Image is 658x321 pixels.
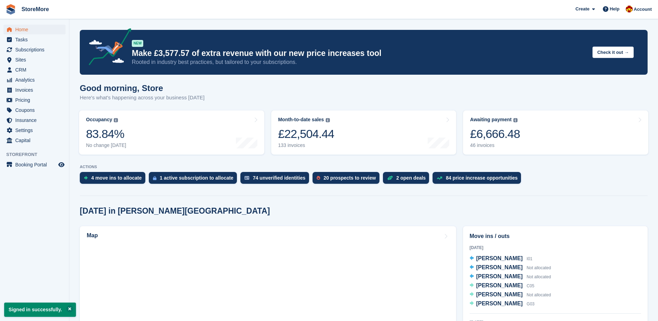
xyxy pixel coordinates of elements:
[527,274,551,279] span: Not allocated
[80,206,270,216] h2: [DATE] in [PERSON_NAME][GEOGRAPHIC_DATA]
[15,45,57,55] span: Subscriptions
[324,175,376,181] div: 20 prospects to review
[3,25,66,34] a: menu
[326,118,330,122] img: icon-info-grey-7440780725fd019a000dd9b08b2336e03edf1995a4989e88bcd33f0948082b44.svg
[470,254,532,263] a: [PERSON_NAME] I01
[470,245,641,251] div: [DATE]
[476,273,523,279] span: [PERSON_NAME]
[240,172,313,187] a: 74 unverified identities
[84,176,88,180] img: move_ins_to_allocate_icon-fdf77a2bb77ea45bf5b3d319d69a93e2d87916cf1d5bf7949dd705db3b84f3ca.svg
[86,127,126,141] div: 83.84%
[634,6,652,13] span: Account
[15,85,57,95] span: Invoices
[476,264,523,270] span: [PERSON_NAME]
[80,172,149,187] a: 4 move ins to allocate
[3,160,66,170] a: menu
[57,160,66,169] a: Preview store
[3,75,66,85] a: menu
[527,283,534,288] span: C05
[6,151,69,158] span: Storefront
[470,142,520,148] div: 46 invoices
[470,272,551,281] a: [PERSON_NAME] Not allocated
[3,65,66,75] a: menu
[15,65,57,75] span: CRM
[160,175,233,181] div: 1 active subscription to allocate
[15,135,57,145] span: Capital
[19,3,52,15] a: StoreMore
[15,95,57,105] span: Pricing
[15,25,57,34] span: Home
[383,172,433,187] a: 2 open deals
[626,6,633,13] img: Store More Team
[80,94,205,102] p: Here's what's happening across your business [DATE]
[15,160,57,170] span: Booking Portal
[149,172,240,187] a: 1 active subscription to allocate
[15,105,57,115] span: Coupons
[592,47,634,58] button: Check it out →
[278,127,334,141] div: £22,504.44
[3,135,66,145] a: menu
[153,176,156,180] img: active_subscription_to_allocate_icon-d502201f5373d7db506a760aba3b589e785aa758c864c3986d89f69b8ff3...
[15,115,57,125] span: Insurance
[437,176,442,180] img: price_increase_opportunities-93ffe204e8149a01c8c9dc8f82e8f89637d9d84a8eef4429ea346261dce0b2c0.svg
[433,172,524,187] a: 84 price increase opportunities
[527,293,551,297] span: Not allocated
[114,118,118,122] img: icon-info-grey-7440780725fd019a000dd9b08b2336e03edf1995a4989e88bcd33f0948082b44.svg
[271,110,456,155] a: Month-to-date sales £22,504.44 133 invoices
[396,175,426,181] div: 2 open deals
[87,232,98,239] h2: Map
[470,299,535,308] a: [PERSON_NAME] G03
[86,117,112,123] div: Occupancy
[278,142,334,148] div: 133 invoices
[6,4,16,15] img: stora-icon-8386f47178a22dfd0bd8f6a31ec36ba5ce8667c1dd55bd0f319d3a0aa187defe.svg
[317,176,320,180] img: prospect-51fa495bee0391a8d652442698ab0144808aea92771e9ea1ae160a38d050c398.svg
[253,175,306,181] div: 74 unverified identities
[470,263,551,272] a: [PERSON_NAME] Not allocated
[476,291,523,297] span: [PERSON_NAME]
[470,232,641,240] h2: Move ins / outs
[463,110,648,155] a: Awaiting payment £6,666.48 46 invoices
[470,290,551,299] a: [PERSON_NAME] Not allocated
[313,172,383,187] a: 20 prospects to review
[446,175,518,181] div: 84 price increase opportunities
[610,6,619,13] span: Help
[476,282,523,288] span: [PERSON_NAME]
[83,28,131,68] img: price-adjustments-announcement-icon-8257ccfd72463d97f412b2fc003d46551f7dbcb40ab6d574587a9cd5c0d94...
[4,303,76,317] p: Signed in successfully.
[132,40,143,47] div: NEW
[80,165,648,169] p: ACTIONS
[3,95,66,105] a: menu
[132,48,587,58] p: Make £3,577.57 of extra revenue with our new price increases tool
[476,255,523,261] span: [PERSON_NAME]
[470,281,535,290] a: [PERSON_NAME] C05
[387,175,393,180] img: deal-1b604bf984904fb50ccaf53a9ad4b4a5d6e5aea283cecdc64d6e3604feb123c2.svg
[15,125,57,135] span: Settings
[470,117,512,123] div: Awaiting payment
[575,6,589,13] span: Create
[15,55,57,65] span: Sites
[278,117,324,123] div: Month-to-date sales
[527,256,532,261] span: I01
[91,175,142,181] div: 4 move ins to allocate
[3,45,66,55] a: menu
[15,35,57,44] span: Tasks
[15,75,57,85] span: Analytics
[79,110,264,155] a: Occupancy 83.84% No change [DATE]
[527,265,551,270] span: Not allocated
[132,58,587,66] p: Rooted in industry best practices, but tailored to your subscriptions.
[3,55,66,65] a: menu
[3,105,66,115] a: menu
[245,176,249,180] img: verify_identity-adf6edd0f0f0b5bbfe63781bf79b02c33cf7c696d77639b501bdc392416b5a36.svg
[527,302,535,306] span: G03
[86,142,126,148] div: No change [DATE]
[513,118,518,122] img: icon-info-grey-7440780725fd019a000dd9b08b2336e03edf1995a4989e88bcd33f0948082b44.svg
[470,127,520,141] div: £6,666.48
[80,83,205,93] h1: Good morning, Store
[3,115,66,125] a: menu
[3,125,66,135] a: menu
[3,85,66,95] a: menu
[476,301,523,306] span: [PERSON_NAME]
[3,35,66,44] a: menu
